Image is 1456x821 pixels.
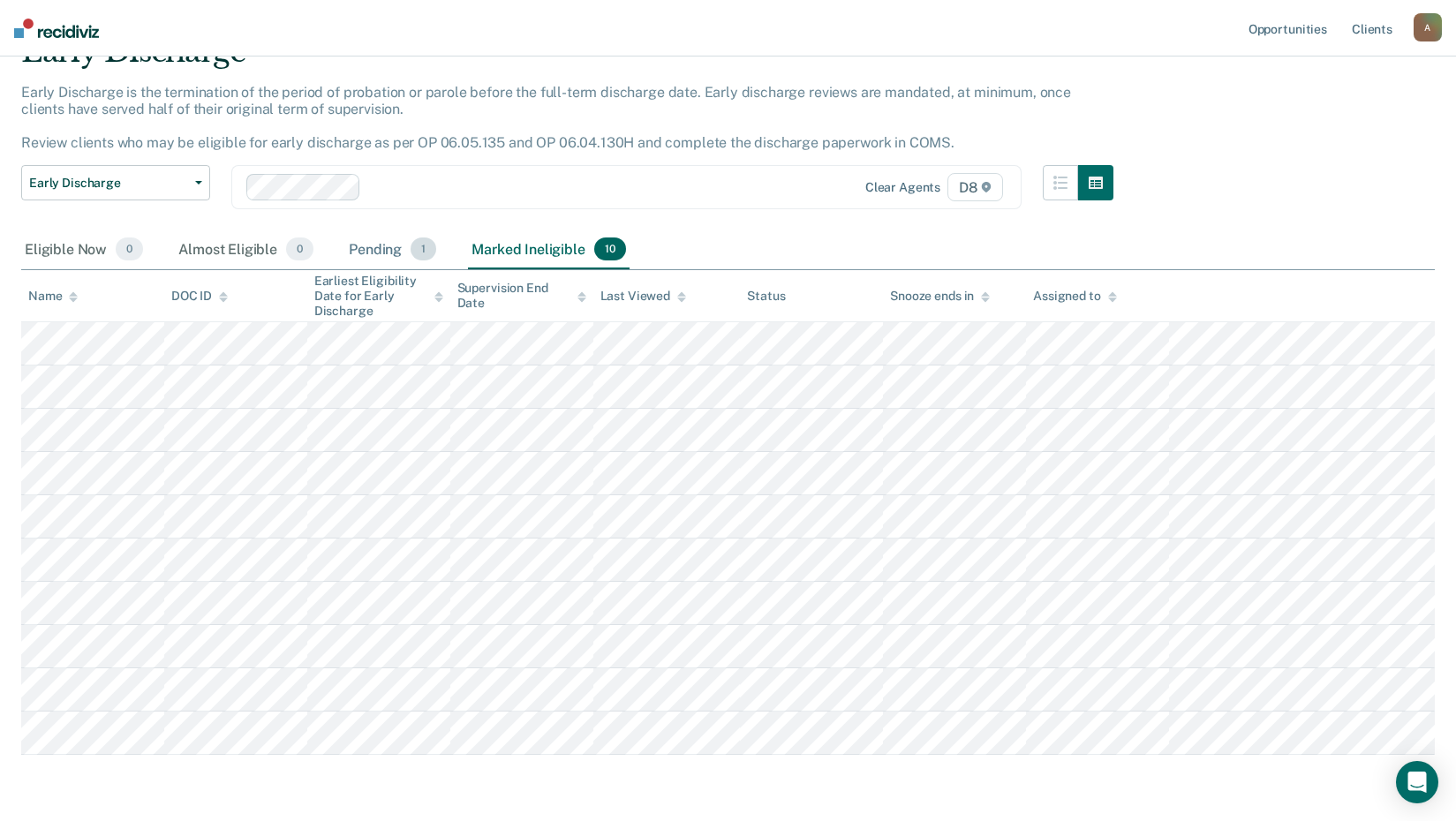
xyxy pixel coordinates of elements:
[600,289,686,304] div: Last Viewed
[468,230,629,269] div: Marked Ineligible10
[411,237,436,260] span: 1
[1414,13,1442,41] button: A
[865,180,940,195] div: Clear agents
[747,289,785,304] div: Status
[890,289,990,304] div: Snooze ends in
[29,176,188,191] span: Early Discharge
[14,19,99,38] img: Recidiviz
[286,237,313,260] span: 0
[175,230,317,269] div: Almost Eligible0
[116,237,143,260] span: 0
[594,237,626,260] span: 10
[21,84,1071,152] p: Early Discharge is the termination of the period of probation or parole before the full-term disc...
[171,289,228,304] div: DOC ID
[21,34,1113,84] div: Early Discharge
[1033,289,1116,304] div: Assigned to
[345,230,440,269] div: Pending1
[457,281,586,311] div: Supervision End Date
[1396,761,1438,803] div: Open Intercom Messenger
[314,274,443,318] div: Earliest Eligibility Date for Early Discharge
[21,230,147,269] div: Eligible Now0
[28,289,78,304] div: Name
[21,165,210,200] button: Early Discharge
[947,173,1003,201] span: D8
